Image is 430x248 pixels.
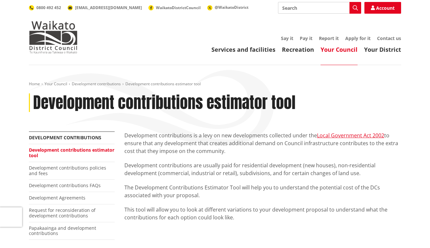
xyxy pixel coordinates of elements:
[124,131,401,155] p: Development contributions is a levy on new developments collected under the to ensure that any de...
[72,81,121,87] a: Development contributions
[300,35,312,41] a: Pay it
[278,2,361,14] input: Search input
[29,207,95,219] a: Request for reconsideration of development contributions
[364,2,401,14] a: Account
[36,5,61,10] span: 0800 492 452
[29,147,114,158] a: Development contributions estimator tool
[29,81,40,87] a: Home
[29,5,61,10] a: 0800 492 452
[215,5,248,10] span: @WaikatoDistrict
[156,5,201,10] span: WaikatoDistrictCouncil
[29,165,106,176] a: Development contributions policies and fees
[148,5,201,10] a: WaikatoDistrictCouncil
[345,35,371,41] a: Apply for it
[124,184,401,199] p: The Development Contributions Estimator Tool will help you to understand the potential cost of th...
[319,35,339,41] a: Report it
[29,81,401,87] nav: breadcrumb
[29,195,85,201] a: Development Agreements
[29,225,96,237] a: Papakaainga and development contributions
[75,5,142,10] span: [EMAIL_ADDRESS][DOMAIN_NAME]
[44,81,67,87] a: Your Council
[124,161,401,177] p: Development contributions are usually paid for residential development (new houses), non-resident...
[125,81,201,87] span: Development contributions estimator tool
[33,93,296,112] h1: Development contributions estimator tool
[282,46,314,53] a: Recreation
[124,206,401,221] p: This tool will allow you to look at different variations to your development proposal to understa...
[29,182,101,188] a: Development contributions FAQs
[317,132,384,139] a: Local Government Act 2002
[68,5,142,10] a: [EMAIL_ADDRESS][DOMAIN_NAME]
[207,5,248,10] a: @WaikatoDistrict
[29,21,78,53] img: Waikato District Council - Te Kaunihera aa Takiwaa o Waikato
[281,35,293,41] a: Say it
[377,35,401,41] a: Contact us
[211,46,275,53] a: Services and facilities
[29,134,101,141] a: Development contributions
[364,46,401,53] a: Your District
[321,46,358,53] a: Your Council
